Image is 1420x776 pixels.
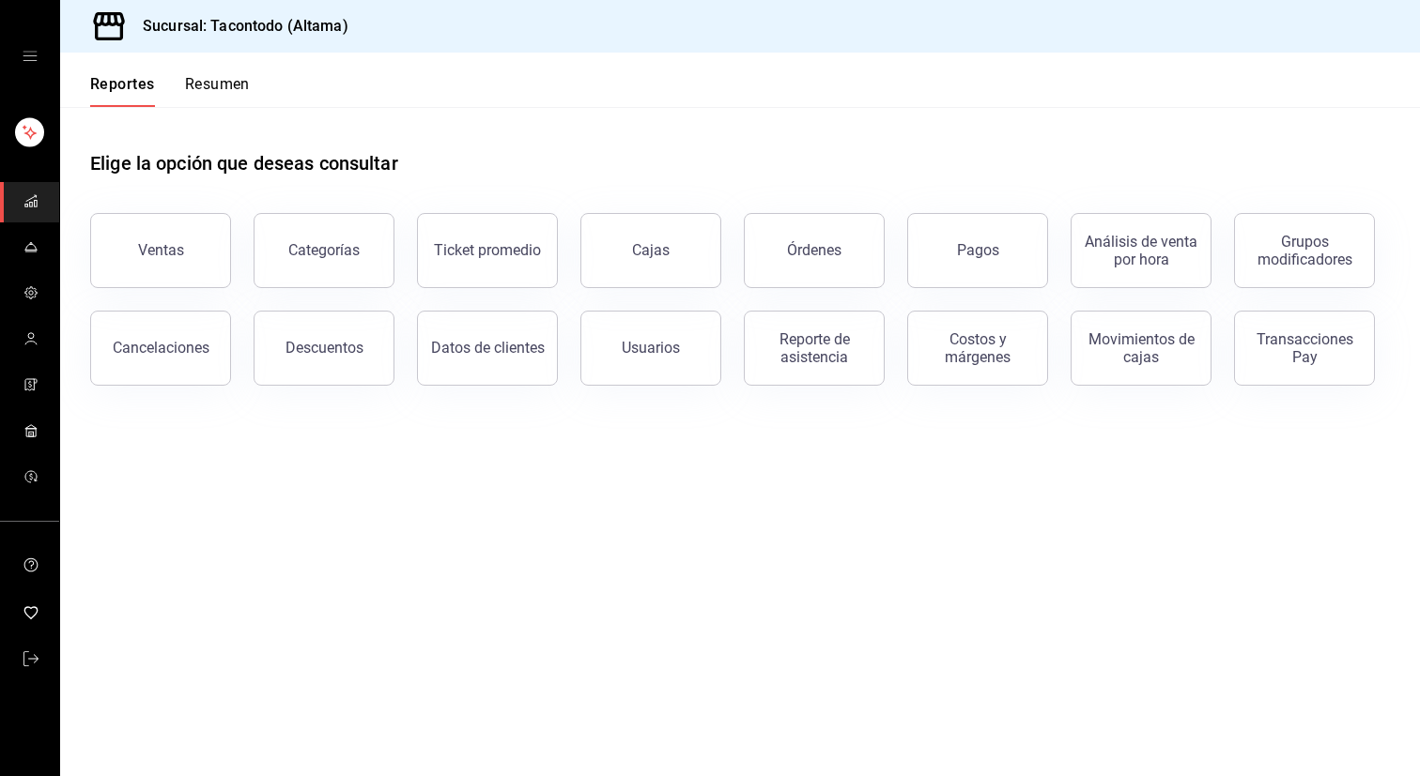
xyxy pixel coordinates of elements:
div: Usuarios [622,339,680,357]
div: Reporte de asistencia [756,330,872,366]
button: Análisis de venta por hora [1071,213,1212,288]
button: Usuarios [580,311,721,386]
h1: Elige la opción que deseas consultar [90,149,398,177]
div: Categorías [288,241,360,259]
div: Descuentos [286,339,363,357]
button: Categorías [254,213,394,288]
button: Cancelaciones [90,311,231,386]
a: Cajas [580,213,721,288]
button: Descuentos [254,311,394,386]
div: Costos y márgenes [919,330,1036,366]
button: Órdenes [744,213,885,288]
div: Transacciones Pay [1246,330,1363,366]
div: Cancelaciones [113,339,209,357]
button: open drawer [23,49,38,64]
button: Costos y márgenes [907,311,1048,386]
button: Grupos modificadores [1234,213,1375,288]
div: Análisis de venta por hora [1083,233,1199,268]
div: Pagos [957,241,999,259]
div: navigation tabs [90,75,250,107]
div: Grupos modificadores [1246,233,1363,268]
div: Cajas [632,239,671,262]
button: Datos de clientes [417,311,558,386]
button: Reporte de asistencia [744,311,885,386]
button: Transacciones Pay [1234,311,1375,386]
button: Ticket promedio [417,213,558,288]
button: Resumen [185,75,250,107]
button: Ventas [90,213,231,288]
button: Movimientos de cajas [1071,311,1212,386]
div: Datos de clientes [431,339,545,357]
div: Movimientos de cajas [1083,330,1199,366]
button: Reportes [90,75,155,107]
button: Pagos [907,213,1048,288]
div: Ticket promedio [434,241,541,259]
div: Ventas [138,241,184,259]
h3: Sucursal: Tacontodo (Altama) [128,15,348,38]
div: Órdenes [787,241,841,259]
